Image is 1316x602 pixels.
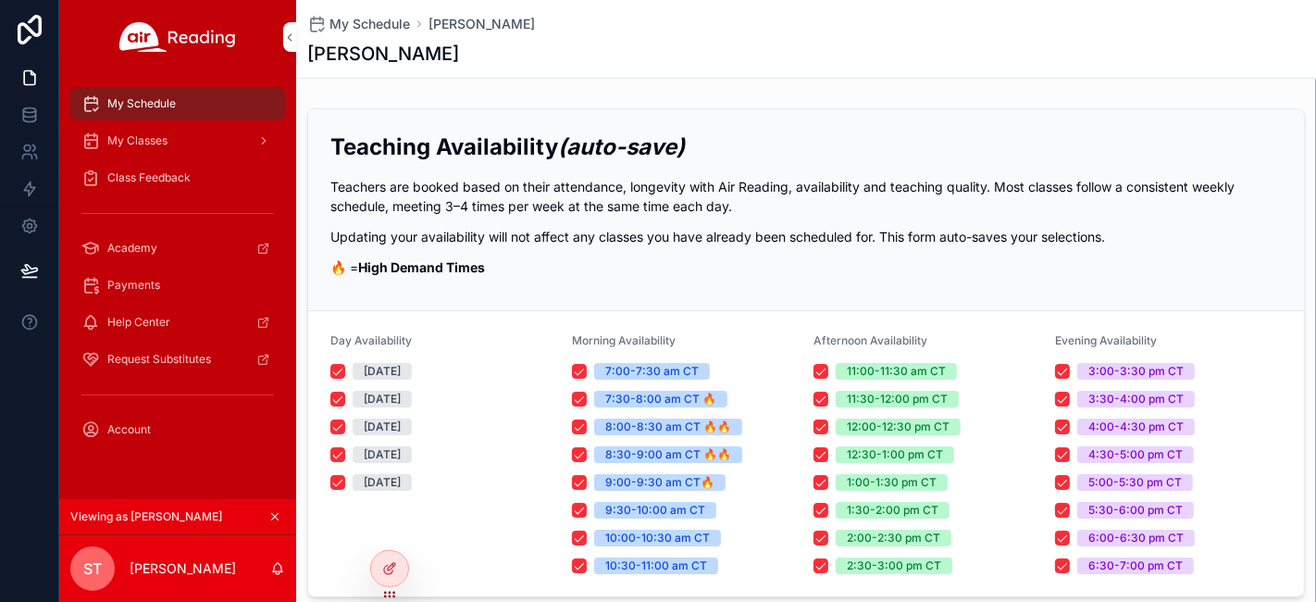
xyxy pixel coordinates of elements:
a: Payments [70,269,285,302]
div: 4:30-5:00 pm CT [1088,446,1183,463]
div: 6:30-7:00 pm CT [1088,558,1183,574]
div: 5:30-6:00 pm CT [1088,502,1183,519]
div: 3:30-4:00 pm CT [1088,391,1184,408]
div: 11:00-11:30 am CT [847,363,946,380]
div: 5:00-5:30 pm CT [1088,474,1182,491]
p: 🔥 = [330,257,1282,277]
div: 9:30-10:00 am CT [605,502,705,519]
div: 10:30-11:00 am CT [605,558,707,574]
div: [DATE] [364,474,401,491]
a: My Schedule [307,15,410,33]
span: Request Substitutes [107,352,211,367]
div: 2:00-2:30 pm CT [847,530,940,546]
img: App logo [119,22,236,52]
div: 3:00-3:30 pm CT [1088,363,1184,380]
div: 8:00-8:30 am CT 🔥🔥 [605,419,731,435]
div: [DATE] [364,419,401,435]
div: 7:30-8:00 am CT 🔥 [605,391,716,408]
strong: High Demand Times [358,259,485,275]
div: [DATE] [364,391,401,408]
a: My Classes [70,124,285,157]
span: Evening Availability [1055,333,1157,347]
div: [DATE] [364,363,401,380]
span: Morning Availability [572,333,676,347]
a: Account [70,413,285,446]
em: (auto-save) [558,133,685,160]
span: My Classes [107,133,168,148]
div: 9:00-9:30 am CT🔥 [605,474,714,491]
span: Day Availability [330,333,412,347]
div: 6:00-6:30 pm CT [1088,530,1184,546]
div: 12:00-12:30 pm CT [847,419,950,435]
div: 1:00-1:30 pm CT [847,474,937,491]
p: Teachers are booked based on their attendance, longevity with Air Reading, availability and teach... [330,177,1282,216]
div: 4:00-4:30 pm CT [1088,419,1184,435]
span: ST [83,558,102,580]
a: [PERSON_NAME] [428,15,535,33]
span: Help Center [107,315,170,330]
span: Academy [107,241,157,256]
p: [PERSON_NAME] [130,559,236,578]
div: 7:00-7:30 am CT [605,363,699,380]
a: Help Center [70,306,285,339]
div: 8:30-9:00 am CT 🔥🔥 [605,446,731,463]
h1: [PERSON_NAME] [307,41,459,67]
span: Viewing as [PERSON_NAME] [70,509,222,524]
span: My Schedule [107,96,176,111]
div: 12:30-1:00 pm CT [847,446,943,463]
span: Afternoon Availability [813,333,927,347]
div: scrollable content [59,74,296,470]
div: 10:00-10:30 am CT [605,530,710,546]
span: Account [107,422,151,437]
div: [DATE] [364,446,401,463]
div: 2:30-3:00 pm CT [847,558,941,574]
span: My Schedule [329,15,410,33]
a: My Schedule [70,87,285,120]
a: Academy [70,232,285,265]
h2: Teaching Availability [330,132,1282,162]
div: 1:30-2:00 pm CT [847,502,938,519]
div: 11:30-12:00 pm CT [847,391,948,408]
span: Payments [107,278,160,293]
p: Updating your availability will not affect any classes you have already been scheduled for. This ... [330,227,1282,246]
span: Class Feedback [107,170,191,185]
a: Class Feedback [70,161,285,194]
a: Request Substitutes [70,343,285,376]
